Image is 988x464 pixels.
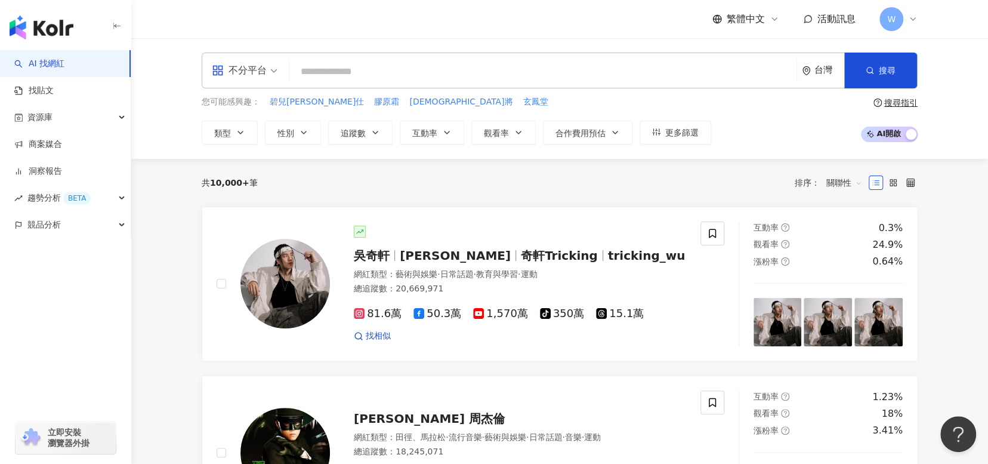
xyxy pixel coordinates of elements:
span: 資源庫 [27,104,53,131]
span: 性別 [277,128,294,138]
span: 觀看率 [484,128,509,138]
span: appstore [212,64,224,76]
div: 24.9% [872,238,903,251]
a: 找貼文 [14,85,54,97]
img: post-image [854,298,903,346]
span: 立即安裝 瀏覽器外掛 [48,427,89,448]
span: 膠原霜 [374,96,399,108]
span: 競品分析 [27,211,61,238]
a: KOL Avatar吳奇軒[PERSON_NAME]奇軒Trickingtricking_wu網紅類型：藝術與娛樂·日常話題·教育與學習·運動總追蹤數：20,669,97181.6萬50.3萬1... [202,207,918,361]
span: · [446,432,448,442]
span: 50.3萬 [413,308,461,320]
span: 音樂 [565,432,582,442]
span: 互動率 [754,392,779,401]
span: 類型 [214,128,231,138]
span: 搜尋 [879,66,896,75]
span: 玄鳳堂 [523,96,548,108]
img: KOL Avatar [240,239,330,328]
span: [PERSON_NAME] [400,248,511,263]
span: question-circle [781,240,789,248]
span: 教育與學習 [476,269,518,279]
span: question-circle [873,99,882,107]
div: 0.3% [878,222,903,235]
span: · [562,432,564,442]
span: question-circle [781,257,789,266]
div: 18% [881,407,903,420]
a: searchAI 找網紅 [14,58,64,70]
span: 日常話題 [440,269,473,279]
div: BETA [63,192,91,204]
span: 藝術與娛樂 [484,432,526,442]
span: 奇軒Tricking [521,248,598,263]
span: W [887,13,896,26]
div: 共 筆 [202,178,258,188]
span: 藝術與娛樂 [396,269,437,279]
span: 漲粉率 [754,426,779,435]
span: · [437,269,440,279]
span: 碧兒[PERSON_NAME]仕 [270,96,364,108]
span: 活動訊息 [817,13,856,24]
button: 互動率 [400,121,464,145]
div: 台灣 [814,65,844,75]
span: 15.1萬 [596,308,644,320]
img: post-image [804,298,852,346]
span: 1,570萬 [473,308,528,320]
span: 關聯性 [826,173,862,192]
span: · [481,432,484,442]
span: 追蹤數 [341,128,366,138]
div: 不分平台 [212,61,267,80]
button: 膠原霜 [373,96,400,109]
span: 10,000+ [210,178,249,188]
span: 運動 [520,269,537,279]
span: 合作費用預估 [555,128,606,138]
span: 繁體中文 [727,13,765,26]
span: 田徑、馬拉松 [396,432,446,442]
div: 網紅類型 ： [354,432,686,444]
div: 0.64% [872,255,903,268]
span: · [526,432,529,442]
span: · [582,432,584,442]
div: 總追蹤數 ： 20,669,971 [354,283,686,295]
span: question-circle [781,392,789,401]
span: 吳奇軒 [354,248,390,263]
span: 互動率 [754,223,779,232]
button: [DEMOGRAPHIC_DATA]將 [409,96,513,109]
span: [PERSON_NAME] 周杰倫 [354,411,505,426]
span: 81.6萬 [354,308,402,320]
span: 您可能感興趣： [202,96,260,108]
span: rise [14,194,23,202]
span: question-circle [781,426,789,435]
span: 互動率 [412,128,437,138]
span: 觀看率 [754,239,779,249]
button: 玄鳳堂 [522,96,548,109]
div: 排序： [795,173,869,192]
a: 商案媒合 [14,139,62,150]
span: 日常話題 [529,432,562,442]
div: 1.23% [872,391,903,404]
span: 運動 [584,432,601,442]
button: 更多篩選 [640,121,711,145]
a: 找相似 [354,330,391,342]
span: 漲粉率 [754,257,779,266]
span: [DEMOGRAPHIC_DATA]將 [409,96,512,108]
span: question-circle [781,223,789,232]
img: logo [10,16,73,39]
div: 3.41% [872,424,903,437]
div: 總追蹤數 ： 18,245,071 [354,446,686,458]
span: 流行音樂 [448,432,481,442]
span: tricking_wu [608,248,686,263]
div: 搜尋指引 [884,98,918,107]
img: post-image [754,298,802,346]
span: 趨勢分析 [27,185,91,211]
span: 350萬 [540,308,584,320]
button: 類型 [202,121,258,145]
a: chrome extension立即安裝 瀏覽器外掛 [16,422,116,454]
button: 追蹤數 [328,121,393,145]
button: 性別 [265,121,321,145]
button: 碧兒[PERSON_NAME]仕 [269,96,365,109]
div: 網紅類型 ： [354,269,686,281]
button: 搜尋 [844,53,917,88]
a: 洞察報告 [14,165,62,177]
span: · [473,269,476,279]
button: 觀看率 [471,121,536,145]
